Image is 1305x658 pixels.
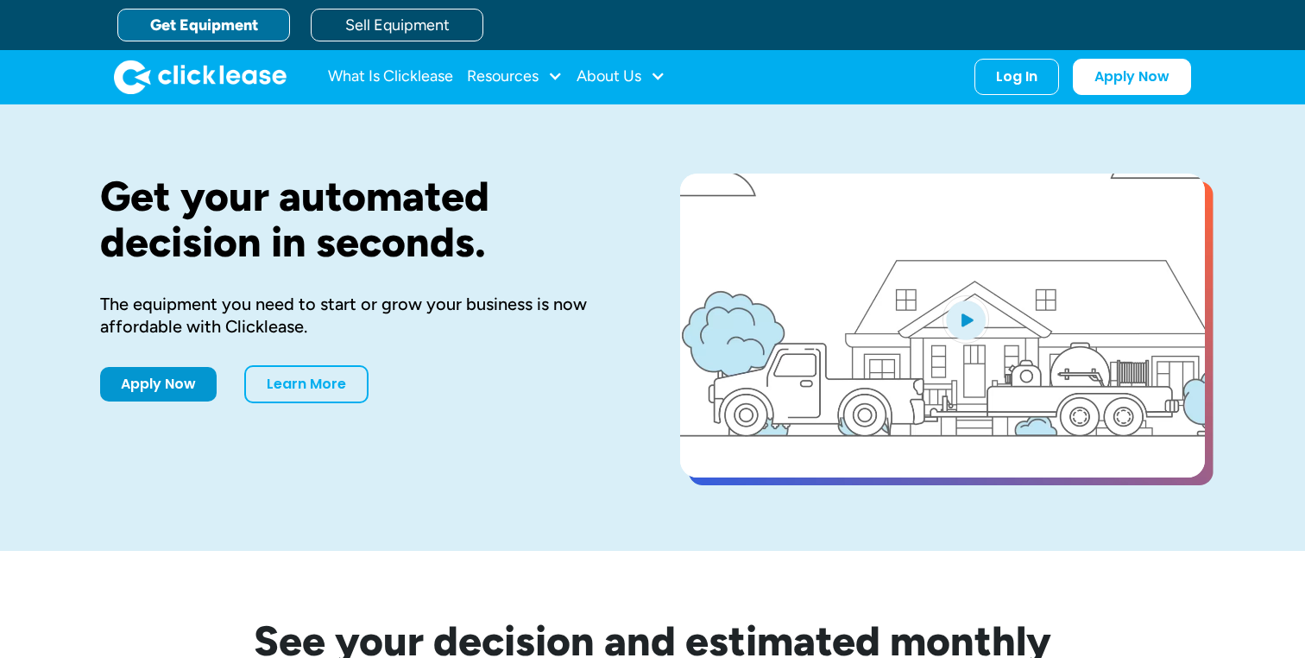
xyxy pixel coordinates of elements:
div: Resources [467,60,563,94]
a: Sell Equipment [311,9,483,41]
a: What Is Clicklease [328,60,453,94]
a: Apply Now [100,367,217,402]
img: Clicklease logo [114,60,287,94]
div: The equipment you need to start or grow your business is now affordable with Clicklease. [100,293,625,338]
a: Apply Now [1073,59,1191,95]
img: Blue play button logo on a light blue circular background [942,295,989,344]
a: Get Equipment [117,9,290,41]
a: open lightbox [680,174,1205,478]
a: home [114,60,287,94]
div: Log In [996,68,1037,85]
div: About Us [577,60,665,94]
h1: Get your automated decision in seconds. [100,174,625,265]
a: Learn More [244,365,369,403]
